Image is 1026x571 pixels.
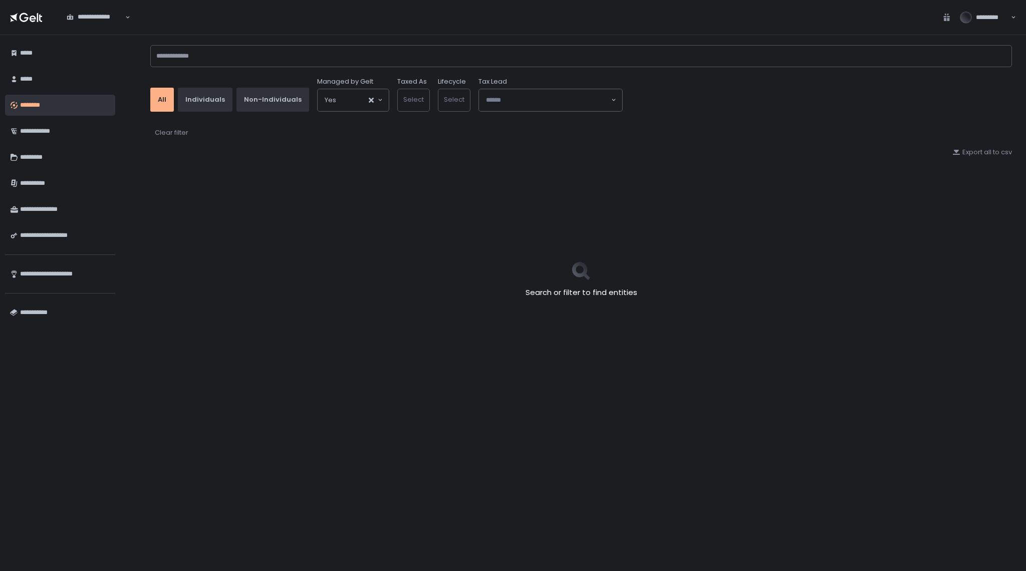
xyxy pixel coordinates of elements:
div: Individuals [185,95,225,104]
input: Search for option [67,22,124,32]
div: Non-Individuals [244,95,302,104]
h2: Search or filter to find entities [526,287,637,299]
button: Individuals [178,88,232,112]
span: Select [444,95,464,104]
input: Search for option [486,95,610,105]
div: Search for option [318,89,389,111]
button: Clear Selected [369,98,374,103]
div: Search for option [60,7,130,28]
label: Taxed As [397,77,427,86]
button: Clear filter [154,128,189,138]
label: Lifecycle [438,77,466,86]
div: Clear filter [155,128,188,137]
span: Yes [325,95,336,105]
div: Search for option [479,89,622,111]
button: All [150,88,174,112]
span: Managed by Gelt [317,77,373,86]
span: Tax Lead [478,77,507,86]
button: Export all to csv [952,148,1012,157]
button: Non-Individuals [236,88,309,112]
div: All [158,95,166,104]
span: Select [403,95,424,104]
input: Search for option [336,95,368,105]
